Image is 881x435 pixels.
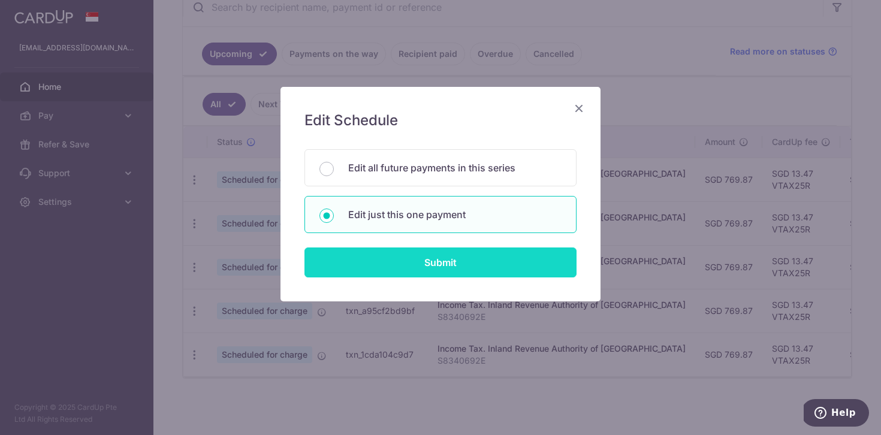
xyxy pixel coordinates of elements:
[304,247,577,277] input: Submit
[304,111,577,130] h5: Edit Schedule
[572,101,586,116] button: Close
[348,161,562,175] p: Edit all future payments in this series
[348,207,562,222] p: Edit just this one payment
[804,399,869,429] iframe: Opens a widget where you can find more information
